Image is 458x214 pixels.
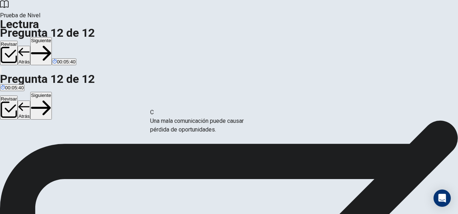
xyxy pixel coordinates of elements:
[52,58,76,65] button: 00:05:40
[18,101,30,120] button: Atrás
[30,92,52,120] button: Siguiente
[57,59,76,64] span: 00:05:40
[5,85,24,90] span: 00:05:40
[18,46,30,65] button: Atrás
[30,37,52,65] button: Siguiente
[434,190,451,207] div: Open Intercom Messenger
